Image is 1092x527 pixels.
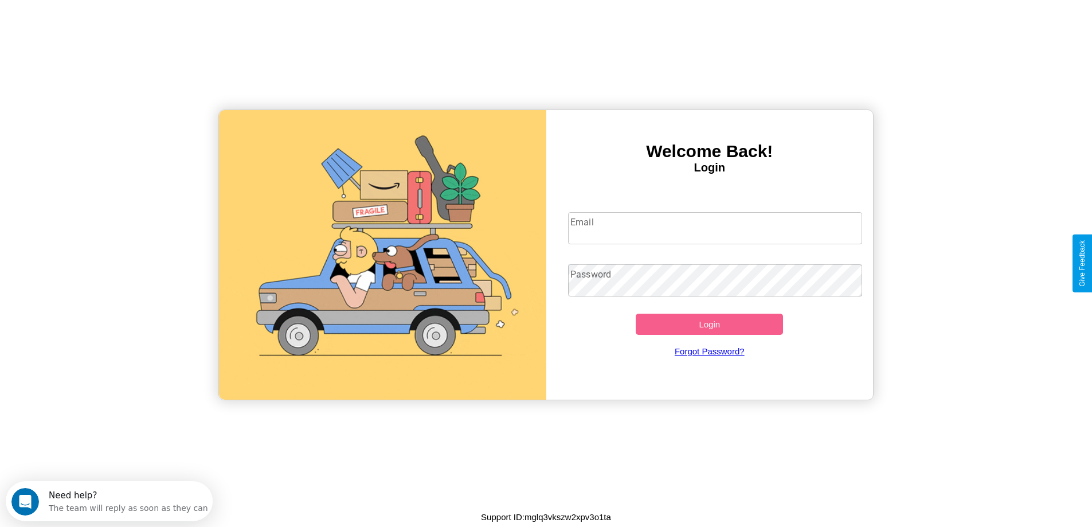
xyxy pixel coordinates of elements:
h3: Welcome Back! [546,142,874,161]
img: gif [219,110,546,400]
div: The team will reply as soon as they can [43,19,202,31]
iframe: Intercom live chat [11,488,39,516]
p: Support ID: mglq3vkszw2xpv3o1ta [481,509,611,525]
h4: Login [546,161,874,174]
iframe: Intercom live chat discovery launcher [6,481,213,521]
div: Need help? [43,10,202,19]
div: Open Intercom Messenger [5,5,213,36]
a: Forgot Password? [562,335,856,368]
div: Give Feedback [1078,240,1086,287]
button: Login [636,314,783,335]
